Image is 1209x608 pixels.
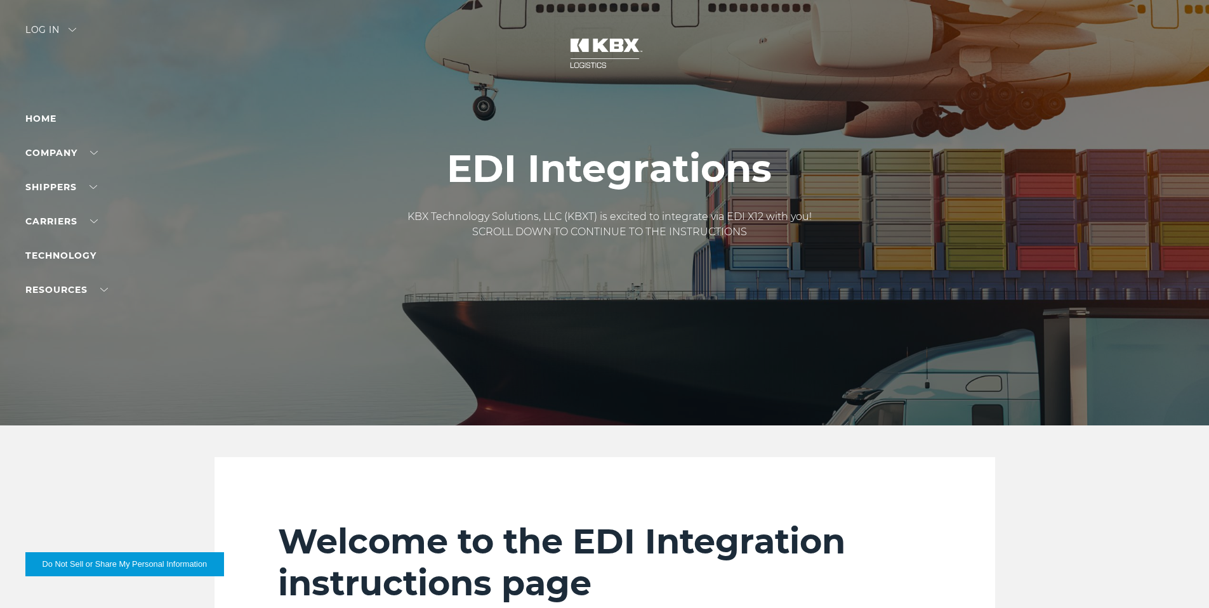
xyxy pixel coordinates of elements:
div: Log in [25,25,76,44]
a: Company [25,147,98,158]
img: arrow [69,28,76,32]
img: kbx logo [557,25,652,81]
h2: Welcome to the EDI Integration instructions page [278,521,932,604]
a: Technology [25,250,96,261]
a: Carriers [25,216,98,227]
a: Home [25,113,56,124]
button: Do Not Sell or Share My Personal Information [25,552,224,576]
p: KBX Technology Solutions, LLC (KBXT) is excited to integrate via EDI X12 with you! SCROLL DOWN TO... [407,209,812,240]
a: SHIPPERS [25,181,97,193]
h1: EDI Integrations [407,147,812,190]
a: RESOURCES [25,284,108,295]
